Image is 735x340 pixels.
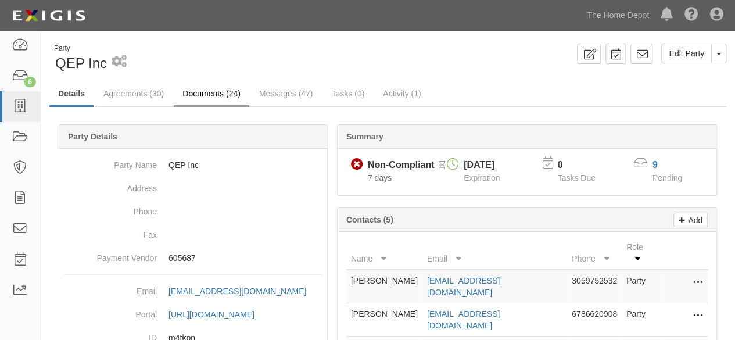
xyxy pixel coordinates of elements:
[557,159,609,172] p: 0
[168,287,319,296] a: [EMAIL_ADDRESS][DOMAIN_NAME]
[422,237,567,270] th: Email
[64,303,157,320] dt: Portal
[168,252,322,264] p: 605687
[567,270,622,303] td: 3059752532
[168,285,306,297] div: [EMAIL_ADDRESS][DOMAIN_NAME]
[439,162,445,170] i: Pending Review
[346,132,383,141] b: Summary
[652,160,658,170] a: 9
[68,132,117,141] b: Party Details
[567,237,622,270] th: Phone
[346,270,422,303] td: [PERSON_NAME]
[368,173,392,182] span: Since 09/16/2025
[427,276,500,297] a: [EMAIL_ADDRESS][DOMAIN_NAME]
[174,82,249,107] a: Documents (24)
[557,173,595,182] span: Tasks Due
[64,246,157,264] dt: Payment Vendor
[64,223,157,241] dt: Fax
[652,173,682,182] span: Pending
[622,270,661,303] td: Party
[567,303,622,337] td: 6786620908
[581,3,655,27] a: The Home Depot
[464,159,500,172] div: [DATE]
[684,8,698,22] i: Help Center - Complianz
[112,56,127,68] i: 2 scheduled workflows
[64,200,157,217] dt: Phone
[673,213,708,227] a: Add
[250,82,322,105] a: Messages (47)
[64,153,322,177] dd: QEP Inc
[351,159,363,171] i: Non-Compliant
[64,153,157,171] dt: Party Name
[322,82,373,105] a: Tasks (0)
[24,77,36,87] div: 6
[661,44,712,63] a: Edit Party
[622,303,661,337] td: Party
[95,82,173,105] a: Agreements (30)
[64,177,157,194] dt: Address
[464,173,500,182] span: Expiration
[64,280,157,297] dt: Email
[346,215,393,224] b: Contacts (5)
[427,309,500,330] a: [EMAIL_ADDRESS][DOMAIN_NAME]
[54,44,107,53] div: Party
[374,82,429,105] a: Activity (1)
[49,82,94,107] a: Details
[168,310,267,319] a: [URL][DOMAIN_NAME]
[9,5,89,26] img: logo-5460c22ac91f19d4615b14bd174203de0afe785f0fc80cf4dbbc73dc1793850b.png
[346,303,422,337] td: [PERSON_NAME]
[622,237,661,270] th: Role
[49,44,379,73] div: QEP Inc
[346,237,422,270] th: Name
[55,55,107,71] span: QEP Inc
[685,213,702,227] p: Add
[368,159,435,172] div: Non-Compliant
